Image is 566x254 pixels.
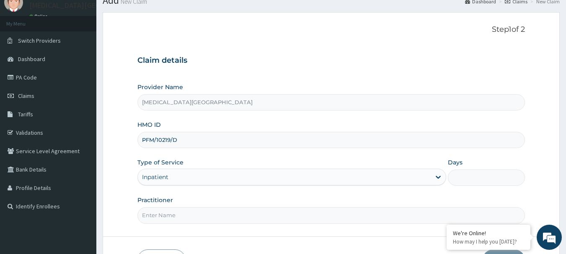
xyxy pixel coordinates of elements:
[18,55,45,63] span: Dashboard
[453,238,524,245] p: How may I help you today?
[18,92,34,100] span: Claims
[137,25,525,34] p: Step 1 of 2
[137,207,525,223] input: Enter Name
[137,196,173,204] label: Practitioner
[453,229,524,237] div: We're Online!
[137,83,183,91] label: Provider Name
[18,37,61,44] span: Switch Providers
[137,132,525,148] input: Enter HMO ID
[142,173,168,181] div: Inpatient
[137,158,183,167] label: Type of Service
[448,158,463,167] label: Days
[29,13,49,19] a: Online
[18,110,33,118] span: Tariffs
[29,2,153,9] p: [MEDICAL_DATA][GEOGRAPHIC_DATA]
[137,121,161,129] label: HMO ID
[137,56,525,65] h3: Claim details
